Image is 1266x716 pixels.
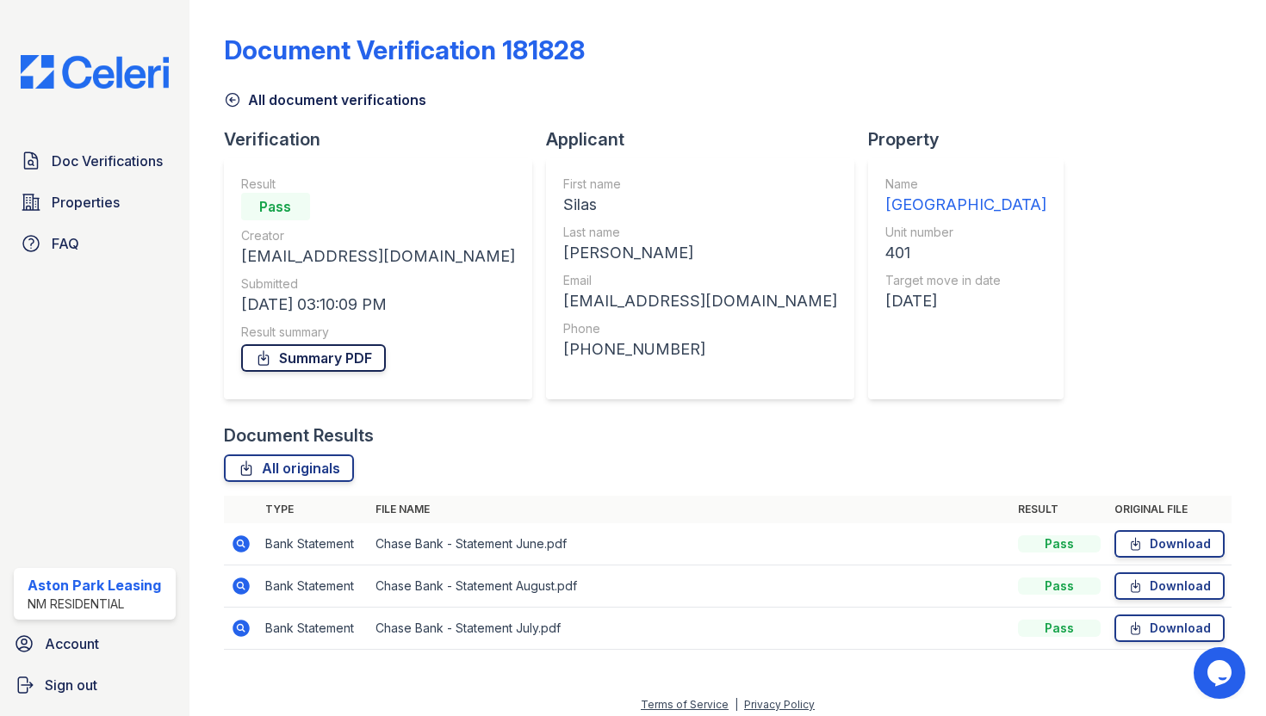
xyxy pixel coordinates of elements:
div: Email [563,272,837,289]
span: Properties [52,192,120,213]
a: Download [1114,614,1225,642]
td: Bank Statement [258,523,369,565]
a: Terms of Service [641,698,729,711]
div: Target move in date [885,272,1046,289]
div: Pass [241,193,310,220]
a: Download [1114,572,1225,600]
iframe: chat widget [1194,647,1249,699]
div: Document Verification 181828 [224,34,585,65]
div: Last name [563,224,837,241]
div: 401 [885,241,1046,265]
div: [PHONE_NUMBER] [563,337,837,361]
div: Name [885,176,1046,193]
a: Summary PDF [241,344,386,372]
a: Name [GEOGRAPHIC_DATA] [885,176,1046,217]
div: Pass [1018,620,1101,637]
a: Download [1114,530,1225,558]
div: Property [868,127,1077,151]
div: Submitted [241,275,515,293]
div: Silas [563,193,837,217]
div: NM Residential [28,596,161,613]
span: FAQ [52,233,79,254]
div: [EMAIL_ADDRESS][DOMAIN_NAME] [563,289,837,313]
a: Sign out [7,668,183,702]
div: [GEOGRAPHIC_DATA] [885,193,1046,217]
a: Doc Verifications [14,144,176,178]
div: [PERSON_NAME] [563,241,837,265]
td: Bank Statement [258,565,369,608]
th: Result [1011,496,1108,523]
img: CE_Logo_Blue-a8612792a0a2168367f1c8372b55b34899dd931a85d93a1a3d3e32e68fde9ad4.png [7,55,183,89]
div: Pass [1018,577,1101,595]
span: Sign out [45,675,97,695]
div: Applicant [546,127,868,151]
div: [EMAIL_ADDRESS][DOMAIN_NAME] [241,244,515,268]
a: FAQ [14,226,176,261]
span: Account [45,633,99,654]
a: All originals [224,454,354,482]
td: Chase Bank - Statement August.pdf [369,565,1011,608]
th: Type [258,496,369,523]
div: First name [563,176,837,193]
div: Verification [224,127,546,151]
a: Account [7,626,183,661]
div: Phone [563,320,837,337]
td: Bank Statement [258,608,369,650]
div: | [735,698,738,711]
div: Result [241,176,515,193]
div: Creator [241,227,515,244]
div: [DATE] [885,289,1046,313]
span: Doc Verifications [52,151,163,171]
a: Properties [14,185,176,219]
div: Aston Park Leasing [28,575,161,596]
div: Pass [1018,535,1101,552]
a: All document verifications [224,89,426,110]
td: Chase Bank - Statement July.pdf [369,608,1011,650]
td: Chase Bank - Statement June.pdf [369,523,1011,565]
a: Privacy Policy [744,698,815,711]
div: Unit number [885,224,1046,241]
div: [DATE] 03:10:09 PM [241,293,515,317]
div: Document Results [224,423,374,447]
th: Original file [1108,496,1232,523]
div: Result summary [241,324,515,341]
th: File name [369,496,1011,523]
